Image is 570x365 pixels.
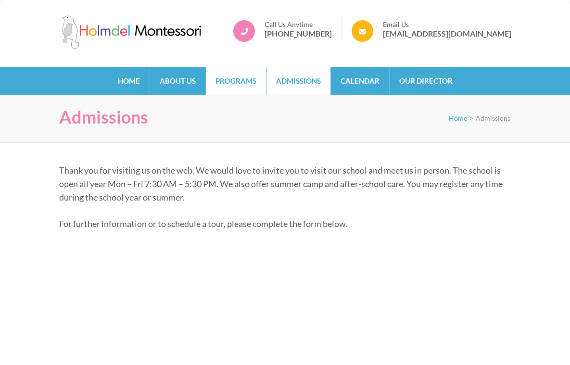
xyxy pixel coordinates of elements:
[449,114,467,122] a: Home
[150,67,205,95] a: About Us
[265,20,332,29] span: Call Us Anytime
[383,20,511,29] span: Email Us
[59,107,148,127] h1: Admissions
[266,67,330,95] a: Admissions
[265,29,332,38] a: [PHONE_NUMBER]
[206,67,266,95] a: Programs
[59,164,504,204] p: Thank you for visiting us on the web. We would love to invite you to visit our school and meet us...
[108,67,150,95] a: Home
[383,29,511,38] a: [EMAIL_ADDRESS][DOMAIN_NAME]
[390,67,462,95] a: Our Director
[469,114,473,122] span: >
[59,15,203,49] img: Holmdel Montessori School
[331,67,389,95] a: Calendar
[59,217,504,230] p: For further information or to schedule a tour, please complete the form below.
